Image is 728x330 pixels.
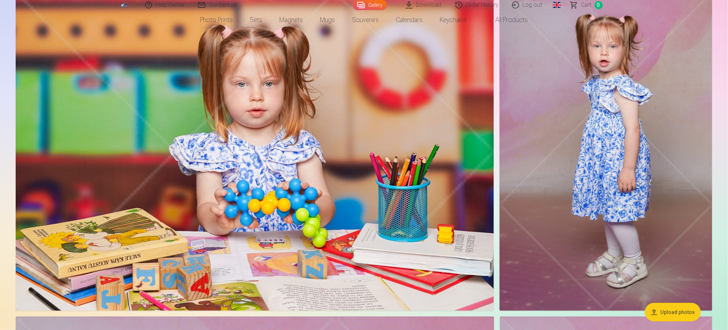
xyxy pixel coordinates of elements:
a: Photo prints [192,10,242,30]
button: Upload photos [645,303,701,321]
a: Souvenirs [344,10,388,30]
a: Magnets [271,10,312,30]
span: 0 [595,1,603,9]
a: Sets [242,10,271,30]
a: Mugs [312,10,344,30]
a: Calendars [388,10,432,30]
a: Keychains [432,10,476,30]
img: /fa1 [121,3,129,7]
a: All products [476,10,537,30]
span: Сart [581,1,592,9]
